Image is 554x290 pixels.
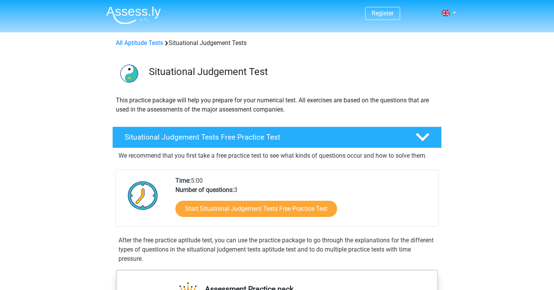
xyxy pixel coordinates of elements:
[372,10,394,17] a: Register
[170,176,438,226] div: 5:00 3
[116,96,438,114] p: This practice package will help you prepare for your numerical test. All exercises are based on t...
[175,201,337,217] a: Start Situational Judgement Tests Free Practice Test
[113,57,145,90] img: situational judgement tests
[125,133,403,142] h4: Situational Judgement Tests Free Practice Test
[149,66,436,78] h3: Situational Judgement Test
[113,38,441,48] div: Situational Judgement Tests
[123,176,162,215] img: Clock
[175,186,234,193] b: Number of questions:
[115,236,439,263] div: After the free practice aptitude test, you can use the practice package to go through the explana...
[175,177,191,184] b: Time:
[106,6,161,24] img: Assessly
[118,151,436,160] p: We recommend that you first take a free practice test to see what kinds of questions occur and ho...
[109,127,445,148] a: Situational Judgement Tests Free Practice Test
[116,39,163,47] a: All Aptitude Tests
